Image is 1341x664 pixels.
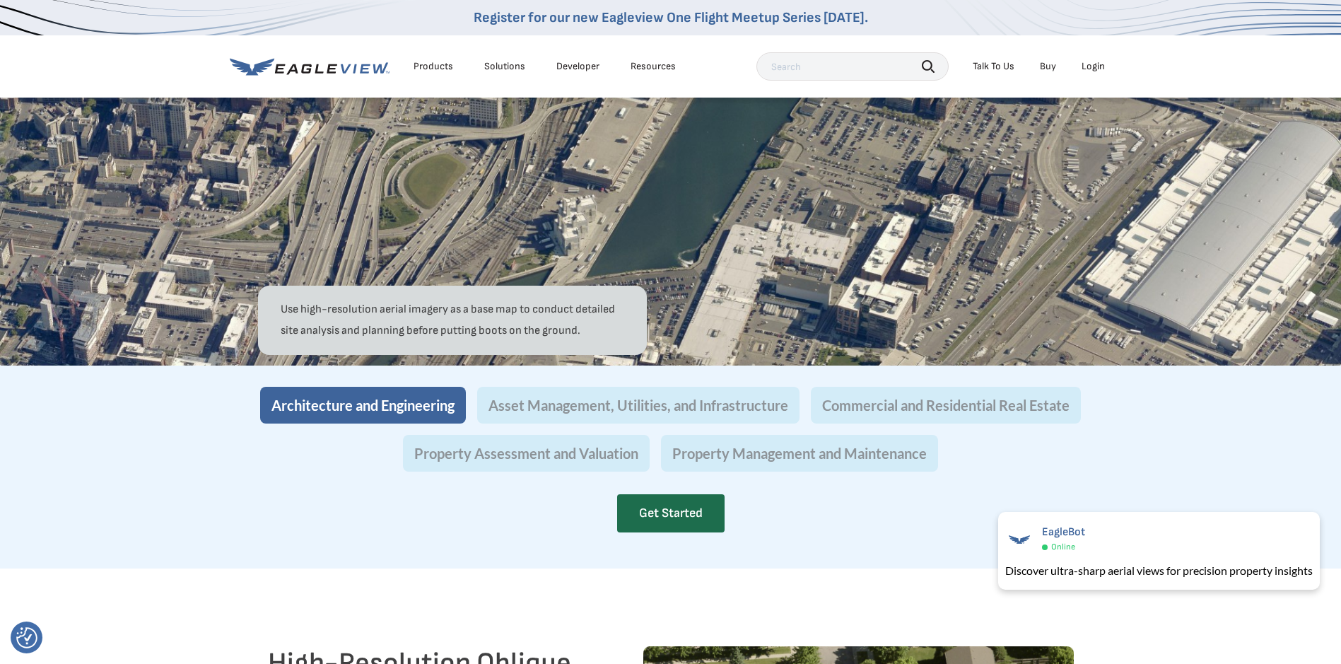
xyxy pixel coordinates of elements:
div: Login [1082,60,1105,73]
a: Developer [556,60,599,73]
button: Consent Preferences [16,627,37,648]
div: Talk To Us [973,60,1014,73]
span: Online [1051,542,1075,552]
a: Get Started [617,494,725,532]
div: Discover ultra-sharp aerial views for precision property insights [1005,562,1313,579]
img: EagleBot [1005,525,1033,554]
a: Buy [1040,60,1056,73]
input: Search [756,52,949,81]
div: Resources [631,60,676,73]
a: Register for our new Eagleview One Flight Meetup Series [DATE]. [474,9,868,26]
button: Commercial and Residential Real Estate [811,387,1081,424]
div: Products [414,60,453,73]
div: Solutions [484,60,525,73]
span: EagleBot [1042,525,1085,539]
button: Property Management and Maintenance [661,435,938,472]
p: Use high-resolution aerial imagery as a base map to conduct detailed site analysis and planning b... [281,299,624,342]
button: Property Assessment and Valuation [403,435,650,472]
button: Asset Management, Utilities, and Infrastructure [477,387,800,424]
img: Revisit consent button [16,627,37,648]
